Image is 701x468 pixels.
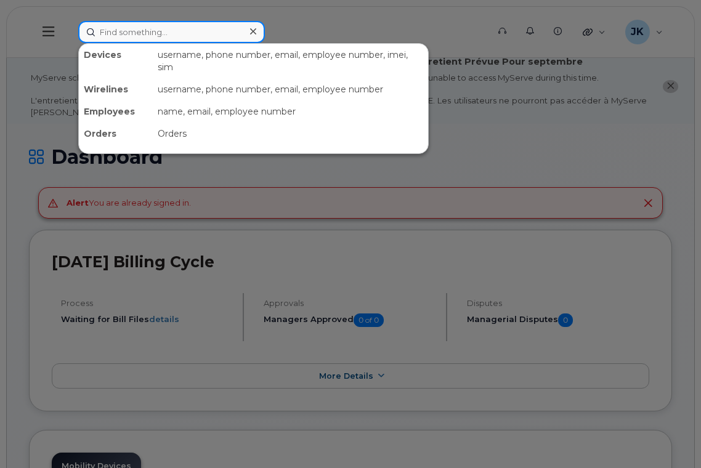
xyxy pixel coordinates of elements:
div: Devices [79,44,153,78]
div: username, phone number, email, employee number [153,78,428,100]
div: username, phone number, email, employee number, imei, sim [153,44,428,78]
div: Orders [153,123,428,145]
div: Employees [79,100,153,123]
div: name, email, employee number [153,100,428,123]
div: Wirelines [79,78,153,100]
div: Orders [79,123,153,145]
